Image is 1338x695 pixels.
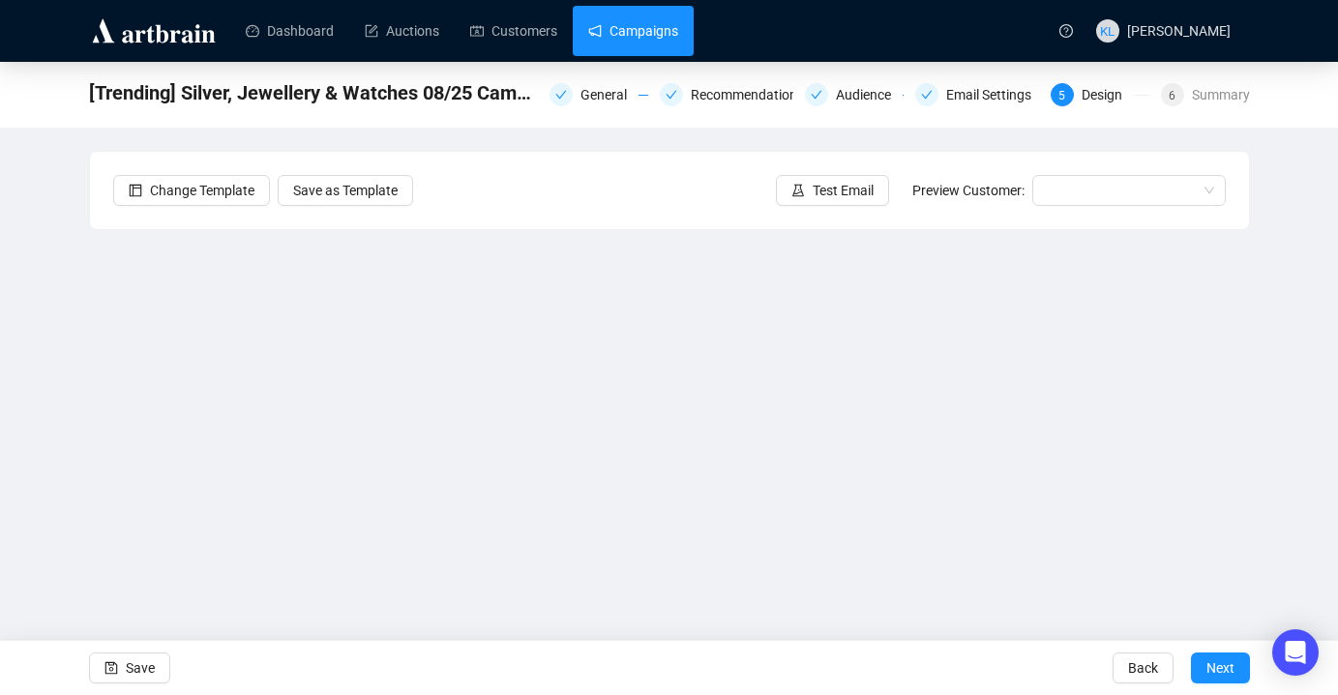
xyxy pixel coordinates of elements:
span: layout [129,184,142,197]
a: Campaigns [588,6,678,56]
a: Customers [470,6,557,56]
div: Open Intercom Messenger [1272,629,1319,676]
span: save [104,661,118,675]
div: 6Summary [1161,83,1250,106]
div: Recommendations [691,83,816,106]
span: KL [1100,20,1115,41]
span: Save as Template [293,180,398,201]
div: 5Design [1051,83,1149,106]
button: Save [89,652,170,683]
div: Design [1082,83,1134,106]
div: Email Settings [915,83,1039,106]
span: [PERSON_NAME] [1127,23,1231,39]
span: check [666,89,677,101]
div: Email Settings [946,83,1043,106]
div: Audience [805,83,904,106]
span: Preview Customer: [912,183,1025,198]
span: Save [126,641,155,695]
span: 6 [1169,89,1175,102]
img: logo [89,15,219,46]
div: General [580,83,639,106]
div: Summary [1192,83,1250,106]
div: Audience [836,83,903,106]
span: Back [1128,641,1158,695]
span: [Trending] Silver, Jewellery & Watches 08/25 Campaign [89,77,538,108]
div: General [550,83,648,106]
a: Dashboard [246,6,334,56]
span: 5 [1058,89,1065,102]
div: Recommendations [660,83,793,106]
button: Test Email [776,175,889,206]
span: check [555,89,567,101]
span: Change Template [150,180,254,201]
span: check [811,89,822,101]
span: Test Email [813,180,874,201]
button: Next [1191,652,1250,683]
button: Back [1113,652,1174,683]
span: check [921,89,933,101]
a: Auctions [365,6,439,56]
span: question-circle [1059,24,1073,38]
button: Change Template [113,175,270,206]
button: Save as Template [278,175,413,206]
span: Next [1206,641,1234,695]
span: experiment [791,184,805,197]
